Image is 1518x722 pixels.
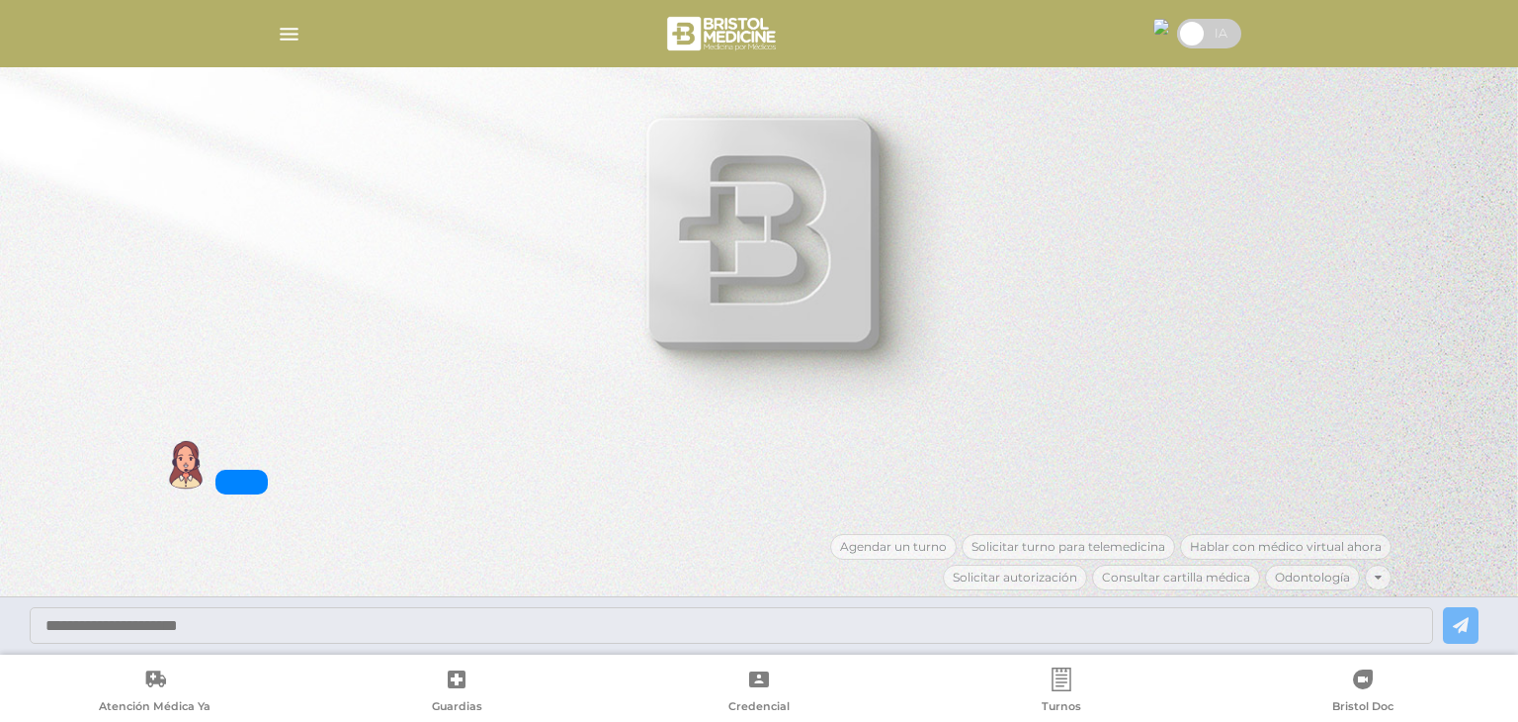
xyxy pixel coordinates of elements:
[277,22,301,46] img: Cober_menu-lines-white.svg
[99,699,211,717] span: Atención Médica Ya
[1332,699,1393,717] span: Bristol Doc
[1153,19,1169,35] img: 37196
[608,668,910,718] a: Credencial
[432,699,482,717] span: Guardias
[1212,668,1514,718] a: Bristol Doc
[910,668,1213,718] a: Turnos
[4,668,306,718] a: Atención Médica Ya
[306,668,609,718] a: Guardias
[728,699,790,717] span: Credencial
[1042,699,1081,717] span: Turnos
[664,10,782,57] img: bristol-medicine-blanco.png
